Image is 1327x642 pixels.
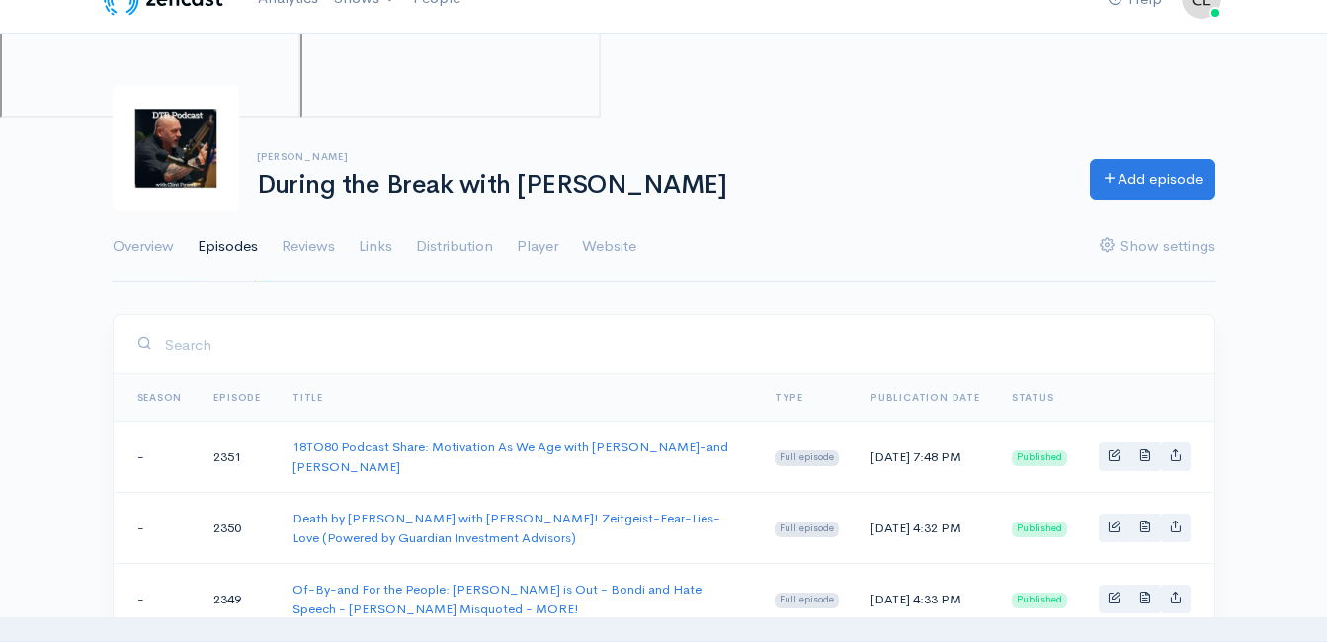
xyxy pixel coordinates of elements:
[137,391,183,404] a: Season
[517,211,558,282] a: Player
[871,391,980,404] a: Publication date
[257,151,1066,162] h6: [PERSON_NAME]
[1012,522,1067,537] span: Published
[1100,211,1215,282] a: Show settings
[855,493,996,564] td: [DATE] 4:32 PM
[1012,391,1054,404] span: Status
[292,581,702,617] a: Of-By-and For the People: [PERSON_NAME] is Out - Bondi and Hate Speech - [PERSON_NAME] Misquoted ...
[292,439,728,475] a: 18TO80 Podcast Share: Motivation As We Age with [PERSON_NAME]-and [PERSON_NAME]
[1012,450,1067,466] span: Published
[292,510,720,546] a: Death by [PERSON_NAME] with [PERSON_NAME]! Zeitgeist-Fear-Lies-Love (Powered by Guardian Investme...
[213,391,261,404] a: Episode
[1090,159,1215,200] a: Add episode
[282,211,335,282] a: Reviews
[775,450,839,466] span: Full episode
[582,211,636,282] a: Website
[114,493,199,564] td: -
[198,422,277,493] td: 2351
[198,564,277,635] td: 2349
[1099,442,1191,471] div: Basic example
[292,391,323,404] a: Title
[855,422,996,493] td: [DATE] 7:48 PM
[1012,593,1067,608] span: Published
[198,493,277,564] td: 2350
[855,564,996,635] td: [DATE] 4:33 PM
[775,522,839,537] span: Full episode
[359,211,392,282] a: Links
[416,211,493,282] a: Distribution
[114,422,199,493] td: -
[164,324,1191,364] input: Search
[257,171,1066,200] h1: During the Break with [PERSON_NAME]
[775,593,839,608] span: Full episode
[114,564,199,635] td: -
[1099,514,1191,542] div: Basic example
[775,391,802,404] a: Type
[198,211,258,282] a: Episodes
[113,211,174,282] a: Overview
[1099,585,1191,613] div: Basic example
